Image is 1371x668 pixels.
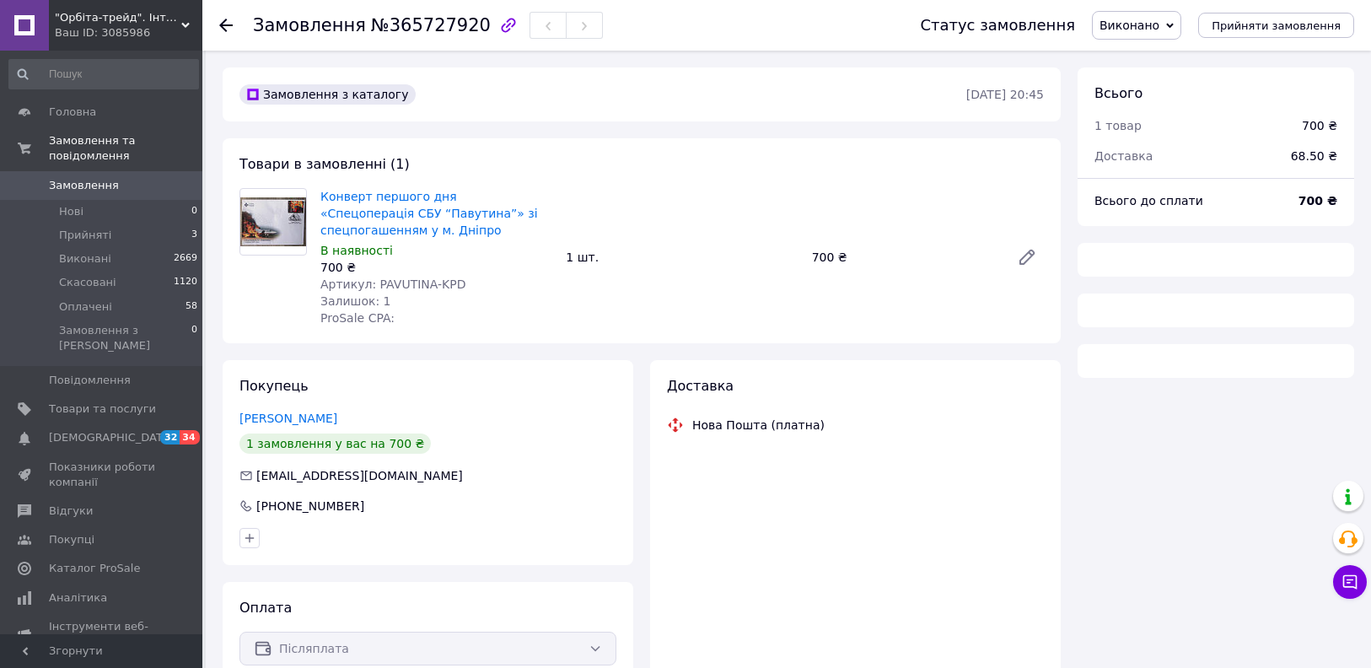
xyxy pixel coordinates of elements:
[160,430,180,444] span: 32
[1333,565,1367,599] button: Чат з покупцем
[1094,85,1142,101] span: Всього
[1094,194,1203,207] span: Всього до сплати
[256,469,463,482] span: [EMAIL_ADDRESS][DOMAIN_NAME]
[185,299,197,315] span: 58
[191,228,197,243] span: 3
[371,15,491,35] span: №365727920
[240,197,306,245] img: Конверт першого дня «Спецоперація СБУ “Павутина”» зі спецпогашенням у м. Дніпро
[219,17,233,34] div: Повернутися назад
[49,133,202,164] span: Замовлення та повідомлення
[1281,137,1347,175] div: 68.50 ₴
[320,190,538,237] a: Конверт першого дня «Спецоперація СБУ “Павутина”» зі спецпогашенням у м. Дніпро
[1298,194,1337,207] b: 700 ₴
[966,88,1044,101] time: [DATE] 20:45
[1198,13,1354,38] button: Прийняти замовлення
[559,245,804,269] div: 1 шт.
[239,84,416,105] div: Замовлення з каталогу
[174,275,197,290] span: 1120
[49,105,96,120] span: Головна
[239,378,309,394] span: Покупець
[1212,19,1341,32] span: Прийняти замовлення
[320,277,466,291] span: Артикул: PAVUTINA-KPD
[49,532,94,547] span: Покупці
[55,25,202,40] div: Ваш ID: 3085986
[59,204,83,219] span: Нові
[320,311,395,325] span: ProSale CPA:
[174,251,197,267] span: 2669
[320,294,391,308] span: Залишок: 1
[239,434,431,454] div: 1 замовлення у вас на 700 ₴
[49,619,156,649] span: Інструменти веб-майстра та SEO
[49,460,156,490] span: Показники роботи компанії
[59,323,191,353] span: Замовлення з [PERSON_NAME]
[805,245,1003,269] div: 700 ₴
[1010,240,1044,274] a: Редагувати
[191,323,197,353] span: 0
[49,373,131,388] span: Повідомлення
[8,59,199,89] input: Пошук
[255,498,366,514] div: [PHONE_NUMBER]
[49,178,119,193] span: Замовлення
[688,417,829,434] div: Нова Пошта (платна)
[49,504,93,519] span: Відгуки
[49,401,156,417] span: Товари та послуги
[49,561,140,576] span: Каталог ProSale
[49,590,107,606] span: Аналітика
[1094,149,1153,163] span: Доставка
[920,17,1075,34] div: Статус замовлення
[49,430,174,445] span: [DEMOGRAPHIC_DATA]
[59,251,111,267] span: Виконані
[180,430,199,444] span: 34
[239,600,292,616] span: Оплата
[320,244,393,257] span: В наявності
[59,275,116,290] span: Скасовані
[59,299,112,315] span: Оплачені
[1094,119,1142,132] span: 1 товар
[253,15,366,35] span: Замовлення
[191,204,197,219] span: 0
[1302,117,1337,134] div: 700 ₴
[239,412,337,425] a: [PERSON_NAME]
[239,156,410,172] span: Товари в замовленні (1)
[667,378,734,394] span: Доставка
[320,259,552,276] div: 700 ₴
[59,228,111,243] span: Прийняті
[55,10,181,25] span: "Орбіта-трейд". Інтернет-магазин
[1099,19,1159,32] span: Виконано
